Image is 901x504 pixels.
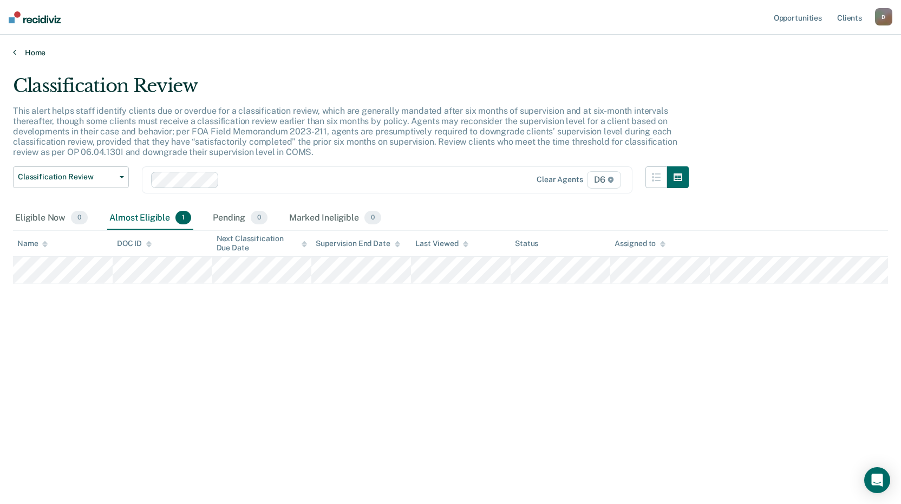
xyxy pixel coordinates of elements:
span: Classification Review [18,172,115,182]
span: 0 [251,211,267,225]
div: Marked Ineligible0 [287,206,383,230]
div: Classification Review [13,75,689,106]
div: Assigned to [615,239,665,248]
span: 0 [364,211,381,225]
button: Classification Review [13,166,129,188]
span: 0 [71,211,88,225]
a: Home [13,48,888,57]
div: Name [17,239,48,248]
div: Last Viewed [415,239,468,248]
div: Open Intercom Messenger [864,467,890,493]
p: This alert helps staff identify clients due or overdue for a classification review, which are gen... [13,106,677,158]
div: Pending0 [211,206,270,230]
div: Clear agents [537,175,583,184]
div: Status [515,239,538,248]
div: Almost Eligible1 [107,206,193,230]
span: D6 [587,171,621,189]
button: D [875,8,892,25]
div: DOC ID [117,239,152,248]
img: Recidiviz [9,11,61,23]
span: 1 [175,211,191,225]
div: Supervision End Date [316,239,400,248]
div: Next Classification Due Date [217,234,308,253]
div: Eligible Now0 [13,206,90,230]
